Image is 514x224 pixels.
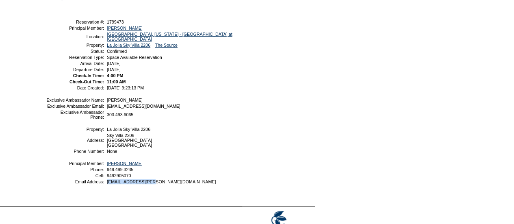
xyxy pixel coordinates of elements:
td: Location: [46,32,104,41]
span: None [107,149,117,154]
td: Principal Member: [46,26,104,30]
span: [EMAIL_ADDRESS][PERSON_NAME][DOMAIN_NAME] [107,179,216,184]
span: La Jolla Sky Villa 2206 [107,127,150,132]
a: La Jolla Sky Villa 2206 [107,43,150,48]
span: [EMAIL_ADDRESS][DOMAIN_NAME] [107,104,180,109]
span: [PERSON_NAME] [107,98,143,102]
td: Exclusive Ambassador Name: [46,98,104,102]
span: [DATE] [107,67,121,72]
a: [GEOGRAPHIC_DATA], [US_STATE] - [GEOGRAPHIC_DATA] at [GEOGRAPHIC_DATA] [107,32,232,41]
td: Phone Number: [46,149,104,154]
td: Arrival Date: [46,61,104,66]
td: Phone: [46,167,104,172]
span: 9492905070 [107,173,131,178]
a: The Source [155,43,178,48]
td: Reservation Type: [46,55,104,60]
span: 4:00 PM [107,73,123,78]
span: 949.499.3235 [107,167,133,172]
strong: Check-Out Time: [69,79,104,84]
td: Property: [46,127,104,132]
td: Email Address: [46,179,104,184]
span: 303.493.6065 [107,112,133,117]
td: Date Created: [46,85,104,90]
td: Departure Date: [46,67,104,72]
span: 11:00 AM [107,79,126,84]
td: Cell: [46,173,104,178]
span: [DATE] 9:23:13 PM [107,85,144,90]
td: Address: [46,133,104,148]
span: Confirmed [107,49,127,54]
span: [DATE] [107,61,121,66]
td: Status: [46,49,104,54]
td: Exclusive Ambassador Phone: [46,110,104,120]
span: 1799473 [107,20,124,24]
td: Exclusive Ambassador Email: [46,104,104,109]
td: Principal Member: [46,161,104,166]
span: Space Available Reservation [107,55,162,60]
strong: Check-In Time: [73,73,104,78]
a: [PERSON_NAME] [107,161,143,166]
a: [PERSON_NAME] [107,26,143,30]
td: Property: [46,43,104,48]
td: Reservation #: [46,20,104,24]
span: Sky Villa 2206 [GEOGRAPHIC_DATA] [GEOGRAPHIC_DATA] [107,133,152,148]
